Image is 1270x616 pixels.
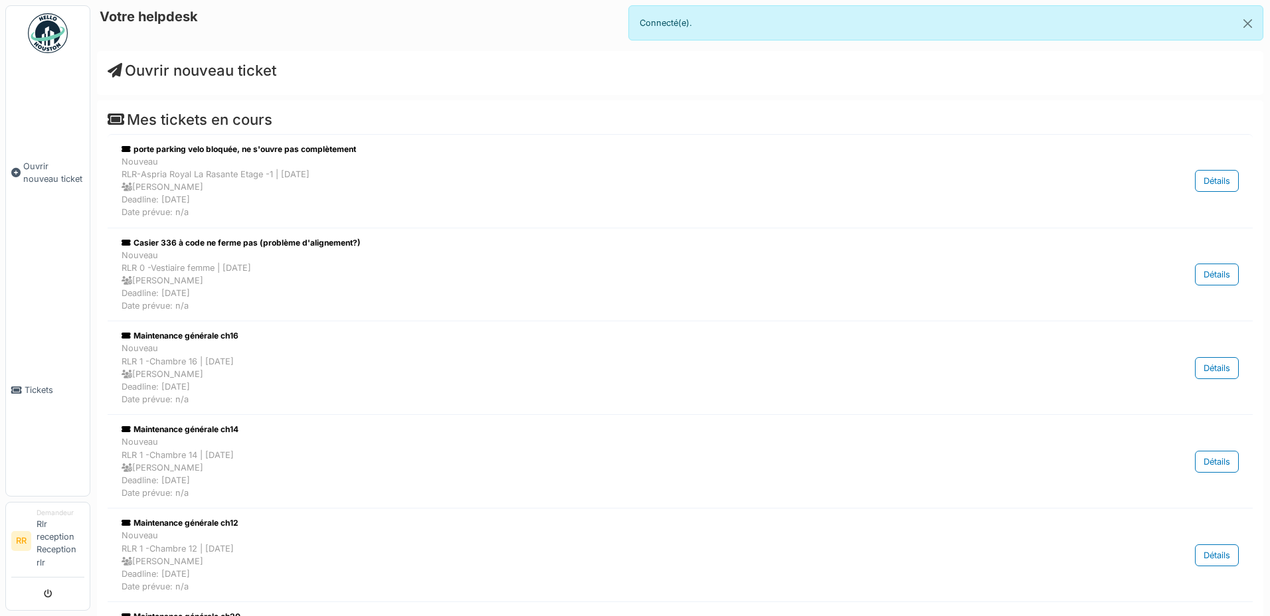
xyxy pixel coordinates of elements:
div: Détails [1195,170,1239,192]
div: Détails [1195,544,1239,566]
div: Détails [1195,264,1239,285]
div: Nouveau RLR-Aspria Royal La Rasante Etage -1 | [DATE] [PERSON_NAME] Deadline: [DATE] Date prévue:... [122,155,1076,219]
h4: Mes tickets en cours [108,111,1253,128]
div: Détails [1195,357,1239,379]
span: Tickets [25,384,84,396]
li: Rlr reception Reception rlr [37,508,84,574]
a: porte parking velo bloquée, ne s'ouvre pas complètement NouveauRLR-Aspria Royal La Rasante Etage ... [118,140,1242,222]
a: Ouvrir nouveau ticket [6,60,90,284]
a: Ouvrir nouveau ticket [108,62,276,79]
div: Nouveau RLR 1 -Chambre 12 | [DATE] [PERSON_NAME] Deadline: [DATE] Date prévue: n/a [122,529,1076,593]
div: Connecté(e). [628,5,1263,40]
div: Maintenance générale ch16 [122,330,1076,342]
a: Maintenance générale ch16 NouveauRLR 1 -Chambre 16 | [DATE] [PERSON_NAME]Deadline: [DATE]Date pré... [118,327,1242,409]
img: Badge_color-CXgf-gQk.svg [28,13,68,53]
a: Maintenance générale ch12 NouveauRLR 1 -Chambre 12 | [DATE] [PERSON_NAME]Deadline: [DATE]Date pré... [118,514,1242,596]
div: Casier 336 à code ne ferme pas (problème d'alignement?) [122,237,1076,249]
div: Demandeur [37,508,84,518]
div: Maintenance générale ch12 [122,517,1076,529]
li: RR [11,531,31,551]
div: Détails [1195,451,1239,473]
a: Casier 336 à code ne ferme pas (problème d'alignement?) NouveauRLR 0 -Vestiaire femme | [DATE] [P... [118,234,1242,316]
div: Maintenance générale ch14 [122,424,1076,435]
a: Maintenance générale ch14 NouveauRLR 1 -Chambre 14 | [DATE] [PERSON_NAME]Deadline: [DATE]Date pré... [118,420,1242,502]
span: Ouvrir nouveau ticket [23,160,84,185]
div: Nouveau RLR 0 -Vestiaire femme | [DATE] [PERSON_NAME] Deadline: [DATE] Date prévue: n/a [122,249,1076,313]
h6: Votre helpdesk [100,9,198,25]
div: Nouveau RLR 1 -Chambre 16 | [DATE] [PERSON_NAME] Deadline: [DATE] Date prévue: n/a [122,342,1076,406]
button: Close [1233,6,1263,41]
div: porte parking velo bloquée, ne s'ouvre pas complètement [122,143,1076,155]
a: Tickets [6,284,90,495]
a: RR DemandeurRlr reception Reception rlr [11,508,84,577]
div: Nouveau RLR 1 -Chambre 14 | [DATE] [PERSON_NAME] Deadline: [DATE] Date prévue: n/a [122,435,1076,499]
